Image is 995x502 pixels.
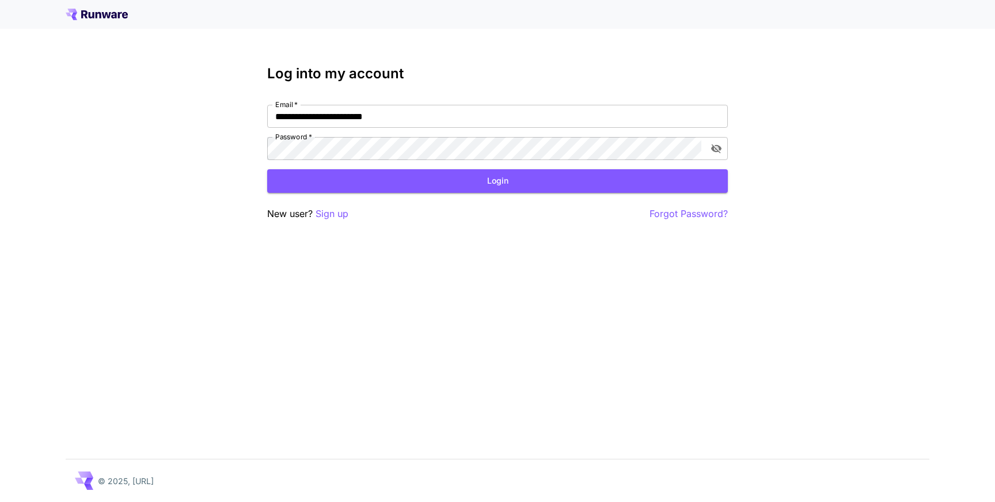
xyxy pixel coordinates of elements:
p: New user? [267,207,348,221]
button: Forgot Password? [650,207,728,221]
h3: Log into my account [267,66,728,82]
label: Password [275,132,312,142]
button: Login [267,169,728,193]
button: Sign up [316,207,348,221]
p: © 2025, [URL] [98,475,154,487]
label: Email [275,100,298,109]
button: toggle password visibility [706,138,727,159]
